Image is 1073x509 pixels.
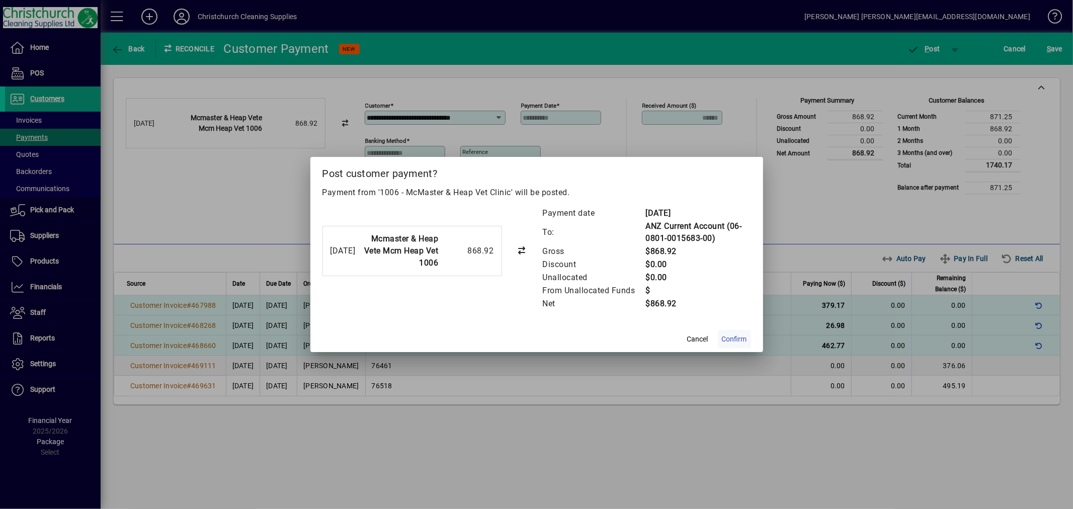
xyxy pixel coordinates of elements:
h2: Post customer payment? [310,157,763,186]
td: Gross [542,245,645,258]
td: $0.00 [645,271,751,284]
td: Discount [542,258,645,271]
div: [DATE] [331,245,356,257]
td: ANZ Current Account (06-0801-0015683-00) [645,220,751,245]
td: $868.92 [645,297,751,310]
td: $0.00 [645,258,751,271]
td: From Unallocated Funds [542,284,645,297]
td: [DATE] [645,207,751,220]
td: $868.92 [645,245,751,258]
p: Payment from '1006 - McMaster & Heap Vet Clinic' will be posted. [322,187,751,199]
button: Confirm [718,330,751,348]
button: Cancel [682,330,714,348]
td: Unallocated [542,271,645,284]
strong: Mcmaster & Heap Vete Mcm Heap Vet 1006 [364,234,439,268]
td: $ [645,284,751,297]
td: Net [542,297,645,310]
td: To: [542,220,645,245]
span: Confirm [722,334,747,345]
div: 868.92 [444,245,494,257]
td: Payment date [542,207,645,220]
span: Cancel [687,334,708,345]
